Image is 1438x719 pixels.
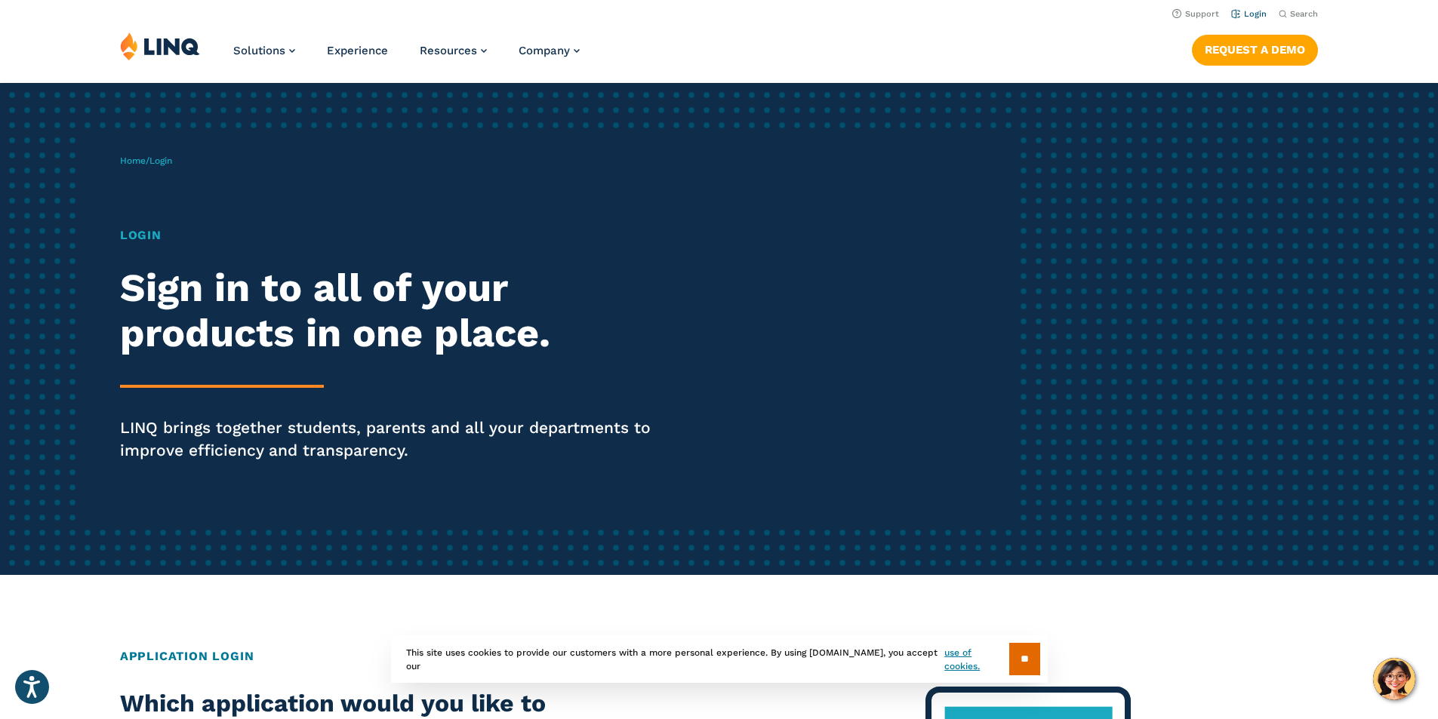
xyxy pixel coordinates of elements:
[120,226,674,244] h1: Login
[149,155,172,166] span: Login
[1192,32,1318,65] nav: Button Navigation
[519,44,580,57] a: Company
[1290,9,1318,19] span: Search
[120,155,172,166] span: /
[1373,658,1415,700] button: Hello, have a question? Let’s chat.
[519,44,570,57] span: Company
[120,155,146,166] a: Home
[1192,35,1318,65] a: Request a Demo
[1172,9,1219,19] a: Support
[120,647,1318,665] h2: Application Login
[233,44,295,57] a: Solutions
[233,44,285,57] span: Solutions
[1279,8,1318,20] button: Open Search Bar
[120,416,674,462] p: LINQ brings together students, parents and all your departments to improve efficiency and transpa...
[120,266,674,356] h2: Sign in to all of your products in one place.
[420,44,477,57] span: Resources
[1231,9,1267,19] a: Login
[391,635,1048,683] div: This site uses cookies to provide our customers with a more personal experience. By using [DOMAIN...
[120,32,200,60] img: LINQ | K‑12 Software
[327,44,388,57] a: Experience
[233,32,580,81] nav: Primary Navigation
[420,44,487,57] a: Resources
[944,646,1008,673] a: use of cookies.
